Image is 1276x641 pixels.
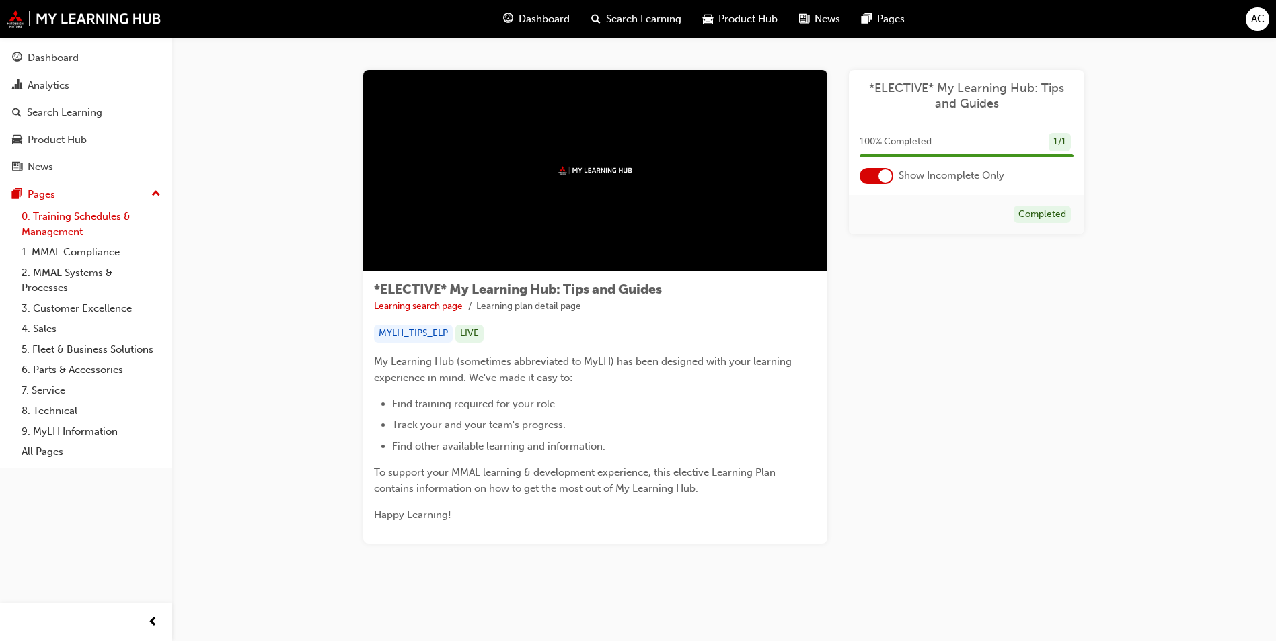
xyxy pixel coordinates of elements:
[815,11,840,27] span: News
[16,242,166,263] a: 1. MMAL Compliance
[591,11,601,28] span: search-icon
[374,300,463,312] a: Learning search page
[606,11,681,27] span: Search Learning
[899,168,1004,183] span: Show Incomplete Only
[392,398,558,410] span: Find training required for your role.
[476,299,581,314] li: Learning plan detail page
[860,81,1074,111] a: *ELECTIVE* My Learning Hub: Tips and Guides
[1246,7,1269,31] button: AC
[503,11,513,28] span: guage-icon
[16,441,166,462] a: All Pages
[16,298,166,319] a: 3. Customer Excellence
[16,263,166,298] a: 2. MMAL Systems & Processes
[862,11,872,28] span: pages-icon
[851,5,915,33] a: pages-iconPages
[16,359,166,380] a: 6. Parts & Accessories
[374,325,453,343] div: MYLH_TIPS_ELP
[16,339,166,360] a: 5. Fleet & Business Solutions
[7,10,161,28] img: mmal
[12,107,22,119] span: search-icon
[16,380,166,401] a: 7. Service
[28,50,79,66] div: Dashboard
[5,182,166,207] button: Pages
[1251,11,1265,27] span: AC
[5,128,166,153] a: Product Hub
[5,100,166,125] a: Search Learning
[703,11,713,28] span: car-icon
[1049,133,1071,151] div: 1 / 1
[12,52,22,65] span: guage-icon
[16,206,166,242] a: 0. Training Schedules & Management
[151,185,161,203] span: up-icon
[5,46,166,71] a: Dashboard
[12,161,22,173] span: news-icon
[877,11,905,27] span: Pages
[860,134,932,150] span: 100 % Completed
[374,355,794,384] span: My Learning Hub (sometimes abbreviated to MyLH) has been designed with your learning experience i...
[580,5,692,33] a: search-iconSearch Learning
[28,78,69,93] div: Analytics
[1014,206,1071,224] div: Completed
[148,614,158,631] span: prev-icon
[28,187,55,202] div: Pages
[5,155,166,179] a: News
[28,132,87,148] div: Product Hub
[558,166,632,175] img: mmal
[492,5,580,33] a: guage-iconDashboard
[788,5,851,33] a: news-iconNews
[16,400,166,421] a: 8. Technical
[374,466,778,495] span: To support your MMAL learning & development experience, this elective Learning Plan contains info...
[16,421,166,442] a: 9. MyLH Information
[5,73,166,98] a: Analytics
[5,43,166,182] button: DashboardAnalyticsSearch LearningProduct HubNews
[374,509,451,521] span: Happy Learning!
[27,105,102,120] div: Search Learning
[392,419,566,431] span: Track your and your team's progress.
[12,134,22,146] span: car-icon
[374,282,662,297] span: *ELECTIVE* My Learning Hub: Tips and Guides
[16,318,166,339] a: 4. Sales
[455,325,484,343] div: LIVE
[692,5,788,33] a: car-iconProduct Hub
[12,189,22,201] span: pages-icon
[718,11,778,27] span: Product Hub
[28,159,53,175] div: News
[799,11,809,28] span: news-icon
[392,440,605,452] span: Find other available learning and information.
[12,80,22,92] span: chart-icon
[519,11,570,27] span: Dashboard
